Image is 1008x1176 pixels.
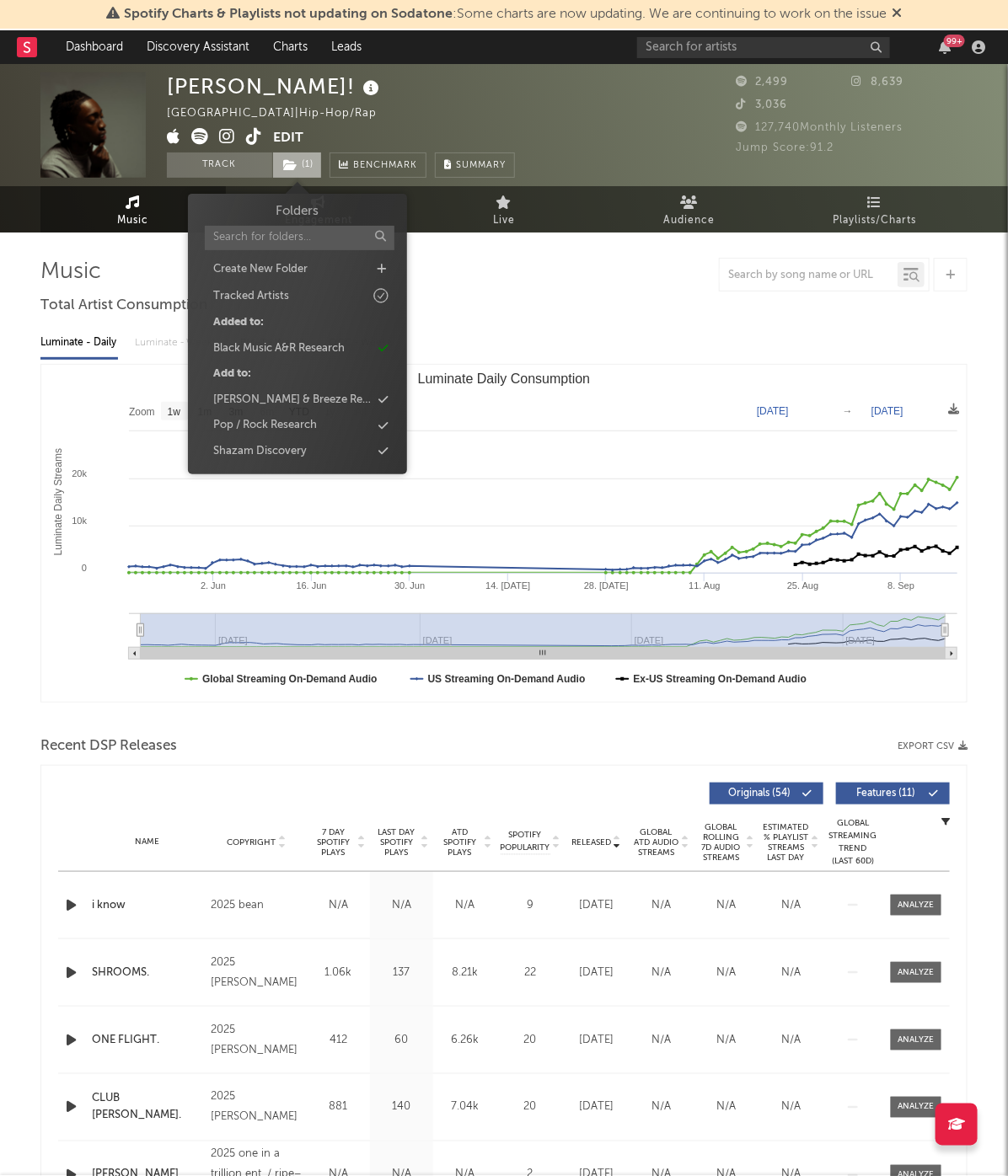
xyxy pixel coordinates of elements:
[782,186,968,233] a: Playlists/Charts
[763,965,819,981] div: N/A
[763,1099,819,1116] div: N/A
[852,77,904,88] span: 8,639
[124,8,887,21] span: : Some charts are now updating. We are continuing to work on the issue
[118,211,149,231] span: Music
[411,186,597,233] a: Live
[92,897,202,914] a: i know
[763,897,819,914] div: N/A
[227,837,276,847] span: Copyright
[847,788,925,799] span: Features ( 11 )
[72,516,87,526] text: 10k
[887,580,914,591] text: 8. Sep
[40,736,177,756] span: Recent DSP Releases
[501,1032,560,1049] div: 20
[92,965,202,981] div: SHROOMS.
[201,580,226,591] text: 2. Jun
[698,822,744,863] span: Global Rolling 7D Audio Streams
[261,30,319,64] a: Charts
[944,35,965,47] div: 99 +
[273,128,303,149] button: Edit
[226,186,411,233] a: Engagement
[129,407,155,419] text: Zoom
[633,965,689,981] div: N/A
[72,468,87,478] text: 20k
[664,211,716,231] span: Audience
[736,122,903,133] span: 127,740 Monthly Listeners
[898,741,968,751] button: Export CSV
[374,897,429,914] div: N/A
[485,580,530,591] text: 14. [DATE]
[297,580,327,591] text: 16. Jun
[871,405,903,417] text: [DATE]
[568,897,625,914] div: [DATE]
[41,365,966,702] svg: Luminate Daily Consumption
[54,30,135,64] a: Dashboard
[633,1099,689,1116] div: N/A
[168,407,181,419] text: 1w
[720,269,898,282] input: Search by song name or URL
[437,1032,492,1049] div: 6.26k
[437,965,492,981] div: 8.21k
[92,1032,202,1049] a: ONE FLIGHT.
[834,211,917,231] span: Playlists/Charts
[202,673,378,685] text: Global Streaming On-Demand Audio
[213,315,264,332] div: Added to:
[272,152,322,178] span: ( 1 )
[597,186,782,233] a: Audience
[763,1032,819,1049] div: N/A
[843,405,853,417] text: →
[40,296,207,316] span: Total Artist Consumption
[892,8,902,21] span: Dismiss
[571,837,611,847] span: Released
[330,152,426,178] a: Benchmark
[757,405,789,417] text: [DATE]
[205,226,394,250] input: Search for folders...
[311,965,366,981] div: 1.06k
[698,1099,754,1116] div: N/A
[213,366,251,383] div: Add to:
[584,580,629,591] text: 28. [DATE]
[568,965,625,981] div: [DATE]
[787,580,818,591] text: 25. Aug
[40,186,226,233] a: Music
[736,77,788,88] span: 2,499
[213,418,317,435] div: Pop / Rock Research
[456,161,506,170] span: Summary
[211,1020,303,1061] div: 2025 [PERSON_NAME]
[211,953,303,993] div: 2025 [PERSON_NAME]
[92,1091,202,1124] a: CLUB [PERSON_NAME].
[167,72,383,100] div: [PERSON_NAME]!
[276,202,319,222] h3: Folders
[568,1099,625,1116] div: [DATE]
[273,152,321,178] button: (1)
[633,1032,689,1049] div: N/A
[135,30,261,64] a: Discovery Assistant
[435,152,515,178] button: Summary
[394,580,425,591] text: 30. Jun
[418,372,591,386] text: Luminate Daily Consumption
[437,897,492,914] div: N/A
[939,40,951,54] button: 99+
[633,897,689,914] div: N/A
[213,340,345,357] div: Black Music A&R Research
[828,817,878,868] div: Global Streaming Trend (Last 60D)
[710,783,823,804] button: Originals(54)
[374,827,419,858] span: Last Day Spotify Plays
[211,895,303,916] div: 2025 bean
[736,99,787,110] span: 3,036
[493,211,515,231] span: Live
[311,827,356,858] span: 7 Day Spotify Plays
[124,8,453,21] span: Spotify Charts & Playlists not updating on Sodatone
[52,448,64,555] text: Luminate Daily Streams
[437,1099,492,1116] div: 7.04k
[167,152,272,178] button: Track
[213,261,308,278] div: Create New Folder
[353,156,417,176] span: Benchmark
[311,897,366,914] div: N/A
[82,563,87,573] text: 0
[437,827,482,858] span: ATD Spotify Plays
[763,822,809,863] span: Estimated % Playlist Streams Last Day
